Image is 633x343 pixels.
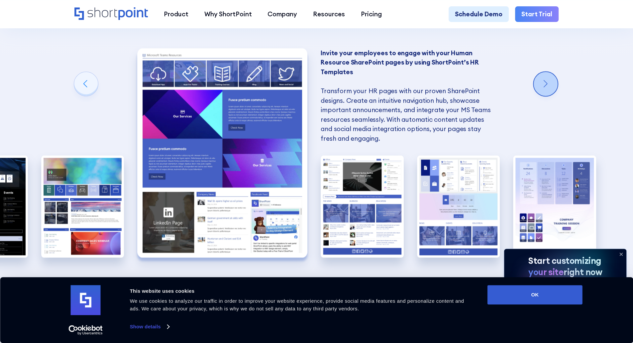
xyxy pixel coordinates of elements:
a: Start Trial [515,6,559,22]
a: Pricing [353,6,390,22]
div: Resources [313,9,345,19]
a: Why ShortPoint [196,6,260,22]
div: 4 / 6 [321,155,404,257]
a: Schedule Demo [449,6,509,22]
div: Why ShortPoint [204,9,252,19]
div: Product [164,9,188,19]
a: Show details [130,322,169,332]
div: 6 / 6 [513,155,596,257]
button: OK [487,285,582,304]
div: 2 / 6 [41,155,124,257]
img: Modern SharePoint Templates for HR [41,155,124,257]
img: Designing a SharePoint site for HR [321,155,404,257]
div: 3 / 6 [137,48,307,257]
img: Top SharePoint Templates for 2025 [417,155,500,257]
img: SharePoint Template for HR [137,48,307,257]
strong: Invite your employees to engage with your Human Resource Share﻿Point pages by using ShortPoint’s ... [321,49,478,76]
img: logo [71,285,101,315]
a: Usercentrics Cookiebot - opens in a new window [56,325,115,335]
a: Resources [305,6,353,22]
div: 5 / 6 [417,155,500,257]
div: This website uses cookies [130,287,473,295]
a: Company [260,6,305,22]
a: Home [74,7,148,21]
p: Transform your HR pages with our proven SharePoint designs. Create an intuitive navigation hub, s... [321,48,491,143]
div: Previous slide [74,72,98,96]
div: Pricing [361,9,381,19]
a: Product [156,6,196,22]
img: HR SharePoint Sites Examples [513,155,596,257]
span: We use cookies to analyze our traffic in order to improve your website experience, provide social... [130,298,464,311]
div: Company [267,9,297,19]
div: Next slide [534,72,558,96]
